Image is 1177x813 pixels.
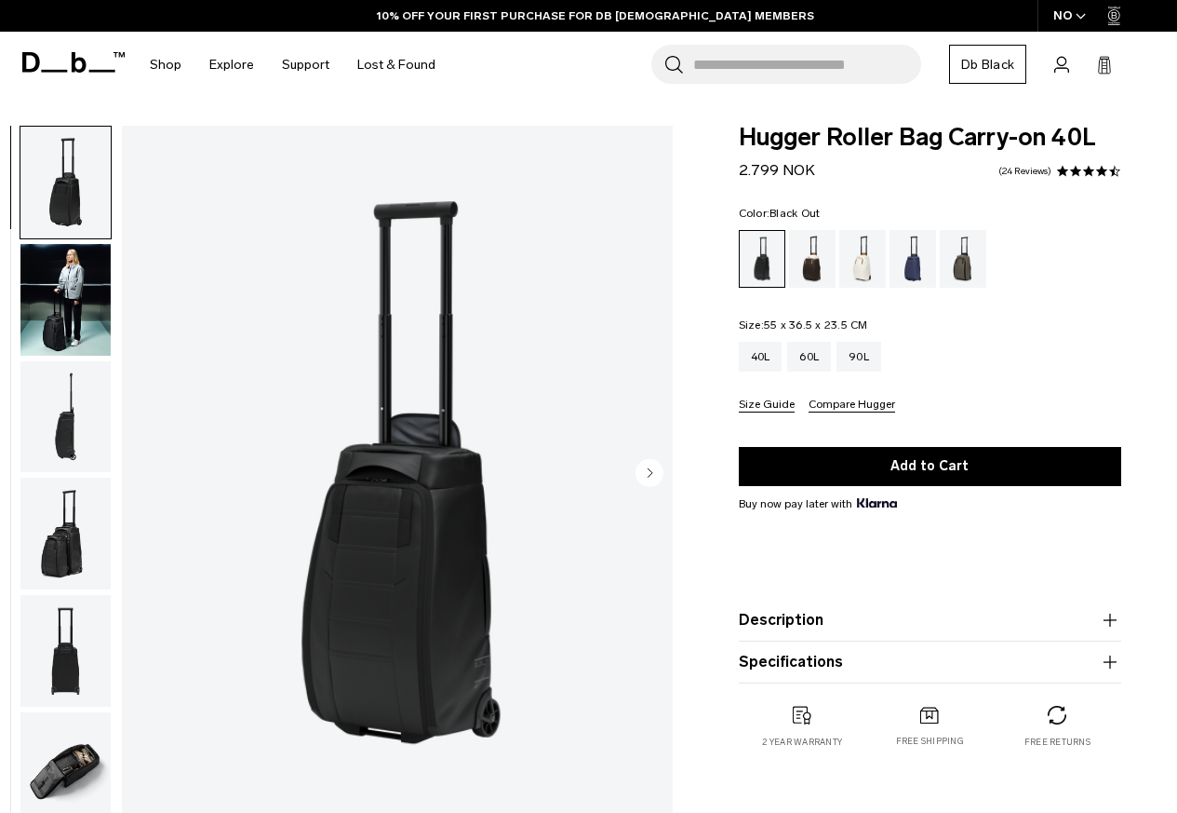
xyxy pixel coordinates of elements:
span: Hugger Roller Bag Carry-on 40L [739,126,1121,150]
button: Specifications [739,651,1121,673]
img: Hugger Roller Bag Carry-on 40L Black Out [20,595,111,707]
p: 2 year warranty [762,736,842,749]
button: Compare Hugger [809,399,895,413]
span: Black Out [769,207,820,220]
span: 55 x 36.5 x 23.5 CM [764,318,868,332]
a: 10% OFF YOUR FIRST PURCHASE FOR DB [DEMOGRAPHIC_DATA] MEMBERS [377,7,814,24]
p: Free returns [1024,736,1090,749]
button: Next slide [635,458,663,490]
button: Hugger Roller Bag Carry-on 40L Black Out [20,477,112,590]
button: Hugger Roller Bag Carry-on 40L Black Out [20,594,112,708]
a: Support [282,32,329,98]
a: 90L [836,342,881,372]
legend: Size: [739,319,868,331]
a: Blue Hour [889,230,936,288]
button: Hugger Roller Bag Carry-on 40L Black Out [20,126,112,239]
legend: Color: [739,208,821,219]
a: Forest Green [940,230,986,288]
button: Size Guide [739,399,795,413]
button: Hugger Roller Bag Carry-on 40L Black Out [20,360,112,474]
button: Description [739,609,1121,631]
span: Buy now pay later with [739,495,897,512]
button: Hugger Roller Bag Carry-on 40L Black Out [20,243,112,357]
nav: Main Navigation [136,32,449,98]
a: Db Black [949,45,1026,84]
button: Add to Cart [739,447,1121,486]
a: Cappuccino [789,230,836,288]
a: Black Out [739,230,785,288]
a: Shop [150,32,181,98]
a: Explore [209,32,254,98]
a: Lost & Found [357,32,435,98]
img: Hugger Roller Bag Carry-on 40L Black Out [20,478,111,589]
img: Hugger Roller Bag Carry-on 40L Black Out [20,244,111,356]
img: Hugger Roller Bag Carry-on 40L Black Out [20,127,111,238]
span: 2.799 NOK [739,161,815,179]
a: 60L [787,342,831,372]
img: {"height" => 20, "alt" => "Klarna"} [857,498,897,508]
a: Oatmilk [839,230,886,288]
img: Hugger Roller Bag Carry-on 40L Black Out [20,361,111,473]
a: 40L [739,342,782,372]
p: Free shipping [896,735,964,748]
a: 24 reviews [998,167,1051,176]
